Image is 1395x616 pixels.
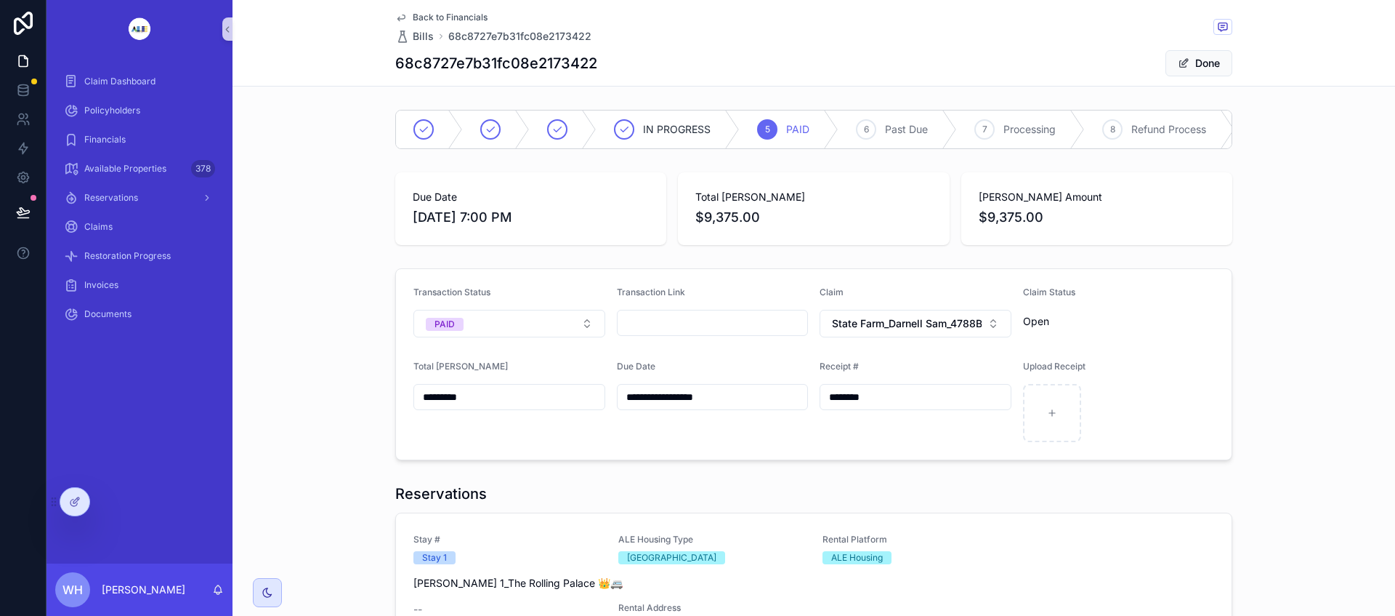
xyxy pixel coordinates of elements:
[832,316,982,331] span: State Farm_Darnell Sam_4788B232P
[1165,50,1232,76] button: Done
[448,29,591,44] a: 68c8727e7b31fc08e2173422
[55,156,224,182] a: Available Properties378
[62,581,83,599] span: WH
[84,250,171,262] span: Restoration Progress
[395,484,487,504] h1: Reservations
[885,122,928,137] span: Past Due
[84,163,166,175] span: Available Properties
[413,190,649,204] span: Due Date
[413,576,1214,591] span: [PERSON_NAME] 1_The Rolling Palace 👑🚐
[820,361,859,372] span: Receipt #
[55,301,224,327] a: Documents
[618,602,1147,614] span: Rental Address
[695,207,931,228] span: $9,375.00
[820,310,1011,337] button: Select Button
[1023,314,1215,329] span: Open
[695,190,931,204] span: Total [PERSON_NAME]
[413,287,490,297] span: Transaction Status
[46,58,232,346] div: scrollable content
[979,190,1215,204] span: [PERSON_NAME] Amount
[191,160,215,177] div: 378
[84,279,118,291] span: Invoices
[413,12,488,23] span: Back to Financials
[979,207,1215,228] span: $9,375.00
[1023,361,1085,372] span: Upload Receipt
[55,68,224,95] a: Claim Dashboard
[831,551,883,564] div: ALE Housing
[84,76,155,87] span: Claim Dashboard
[618,534,806,545] span: ALE Housing Type
[84,105,140,116] span: Policyholders
[627,551,716,564] div: [GEOGRAPHIC_DATA]
[1023,287,1075,297] span: Claim Status
[55,185,224,211] a: Reservations
[395,29,434,44] a: Bills
[84,308,132,320] span: Documents
[413,207,649,228] span: [DATE] 7:00 PM
[55,243,224,269] a: Restoration Progress
[864,124,869,135] span: 6
[102,583,185,597] p: [PERSON_NAME]
[434,318,455,331] div: PAID
[84,221,113,233] span: Claims
[982,124,987,135] span: 7
[395,12,488,23] a: Back to Financials
[413,534,601,545] span: Stay #
[822,534,1010,545] span: Rental Platform
[117,17,162,41] img: App logo
[55,272,224,298] a: Invoices
[84,134,126,145] span: Financials
[422,551,447,564] div: Stay 1
[413,29,434,44] span: Bills
[413,310,605,337] button: Select Button
[413,361,508,372] span: Total [PERSON_NAME]
[84,192,138,204] span: Reservations
[395,53,597,73] h1: 68c8727e7b31fc08e2173422
[820,287,844,297] span: Claim
[55,97,224,124] a: Policyholders
[1131,122,1206,137] span: Refund Process
[617,361,655,372] span: Due Date
[617,287,685,297] span: Transaction Link
[1003,122,1056,137] span: Processing
[786,122,809,137] span: PAID
[643,122,711,137] span: IN PROGRESS
[55,214,224,240] a: Claims
[55,127,224,153] a: Financials
[765,124,770,135] span: 5
[1110,124,1115,135] span: 8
